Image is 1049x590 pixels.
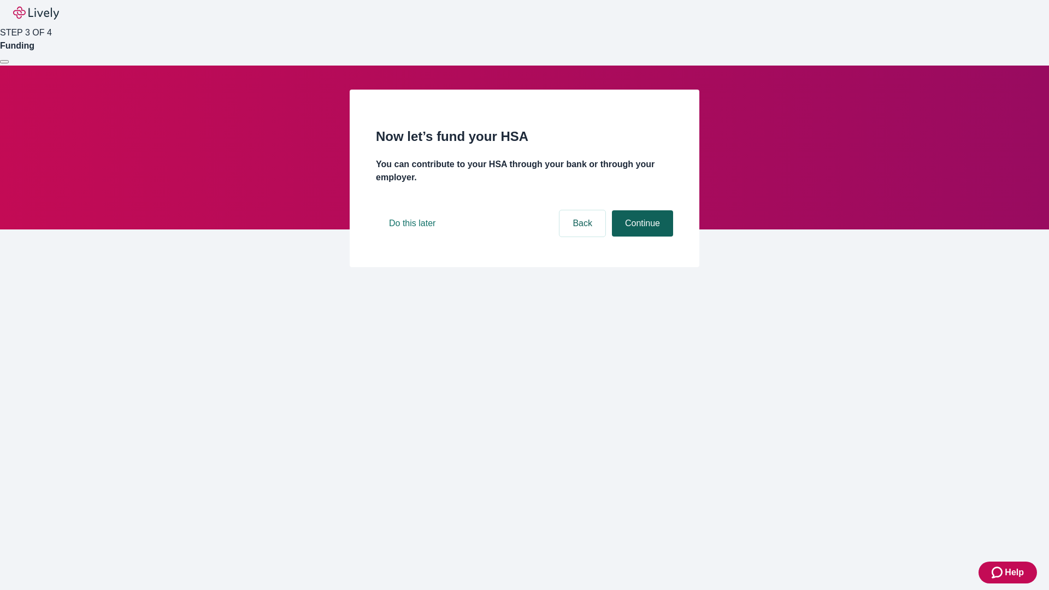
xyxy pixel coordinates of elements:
button: Do this later [376,210,449,237]
img: Lively [13,7,59,20]
button: Back [559,210,605,237]
button: Zendesk support iconHelp [979,562,1037,583]
svg: Zendesk support icon [992,566,1005,579]
span: Help [1005,566,1024,579]
h2: Now let’s fund your HSA [376,127,673,146]
h4: You can contribute to your HSA through your bank or through your employer. [376,158,673,184]
button: Continue [612,210,673,237]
